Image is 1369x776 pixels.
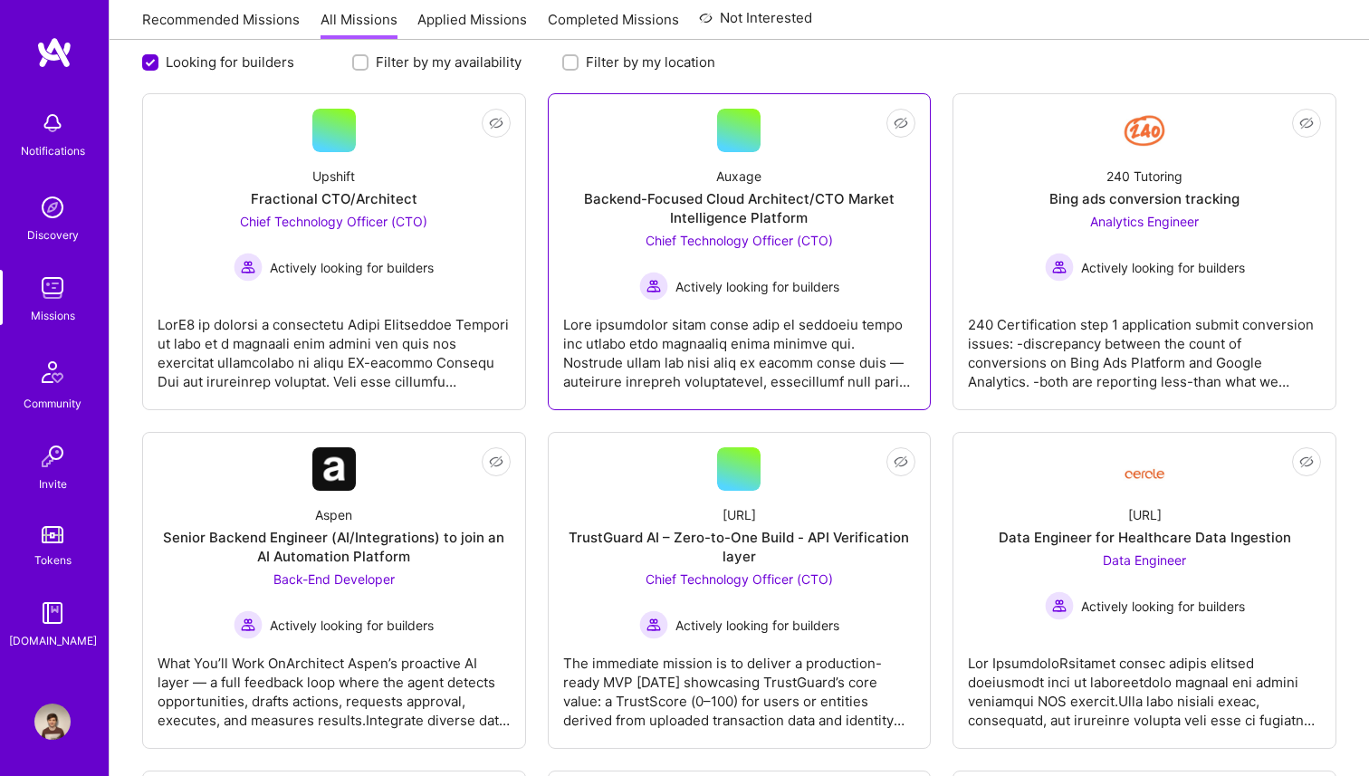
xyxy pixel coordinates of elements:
[417,10,527,40] a: Applied Missions
[968,301,1321,391] div: 240 Certification step 1 application submit conversion issues: -discrepancy between the count of ...
[1090,214,1199,229] span: Analytics Engineer
[158,639,511,730] div: What You’ll Work OnArchitect Aspen’s proactive AI layer — a full feedback loop where the agent de...
[1081,597,1245,616] span: Actively looking for builders
[27,225,79,244] div: Discovery
[34,551,72,570] div: Tokens
[34,438,71,474] img: Invite
[1081,258,1245,277] span: Actively looking for builders
[639,272,668,301] img: Actively looking for builders
[563,301,916,391] div: Lore ipsumdolor sitam conse adip el seddoeiu tempo inc utlabo etdo magnaaliq enima minimve qui. N...
[270,616,434,635] span: Actively looking for builders
[968,639,1321,730] div: Lor IpsumdoloRsitamet consec adipis elitsed doeiusmodt inci ut laboreetdolo magnaal eni admini ve...
[321,10,397,40] a: All Missions
[158,447,511,733] a: Company LogoAspenSenior Backend Engineer (AI/Integrations) to join an AI Automation PlatformBack-...
[563,109,916,395] a: AuxageBackend-Focused Cloud Architect/CTO Market Intelligence PlatformChief Technology Officer (C...
[270,258,434,277] span: Actively looking for builders
[34,189,71,225] img: discovery
[376,53,522,72] label: Filter by my availability
[36,36,72,69] img: logo
[34,595,71,631] img: guide book
[166,53,294,72] label: Looking for builders
[31,350,74,394] img: Community
[489,455,503,469] i: icon EyeClosed
[21,141,85,160] div: Notifications
[548,10,679,40] a: Completed Missions
[894,455,908,469] i: icon EyeClosed
[1103,552,1186,568] span: Data Engineer
[34,105,71,141] img: bell
[563,447,916,733] a: [URL]TrustGuard AI – Zero-to-One Build - API Verification layerChief Technology Officer (CTO) Act...
[234,610,263,639] img: Actively looking for builders
[675,277,839,296] span: Actively looking for builders
[158,528,511,566] div: Senior Backend Engineer (AI/Integrations) to join an AI Automation Platform
[968,447,1321,733] a: Company Logo[URL]Data Engineer for Healthcare Data IngestionData Engineer Actively looking for bu...
[646,233,833,248] span: Chief Technology Officer (CTO)
[273,571,395,587] span: Back-End Developer
[563,528,916,566] div: TrustGuard AI – Zero-to-One Build - API Verification layer
[1045,253,1074,282] img: Actively looking for builders
[42,526,63,543] img: tokens
[699,7,812,40] a: Not Interested
[9,631,97,650] div: [DOMAIN_NAME]
[24,394,81,413] div: Community
[31,306,75,325] div: Missions
[234,253,263,282] img: Actively looking for builders
[30,704,75,740] a: User Avatar
[1106,167,1182,186] div: 240 Tutoring
[639,610,668,639] img: Actively looking for builders
[251,189,417,208] div: Fractional CTO/Architect
[1123,109,1166,152] img: Company Logo
[1049,189,1240,208] div: Bing ads conversion tracking
[1299,455,1314,469] i: icon EyeClosed
[894,116,908,130] i: icon EyeClosed
[1045,591,1074,620] img: Actively looking for builders
[1128,505,1162,524] div: [URL]
[1123,455,1166,484] img: Company Logo
[586,53,715,72] label: Filter by my location
[158,301,511,391] div: LorE8 ip dolorsi a consectetu Adipi Elitseddoe Tempori ut labo et d magnaali enim admini ven quis...
[158,109,511,395] a: UpshiftFractional CTO/ArchitectChief Technology Officer (CTO) Actively looking for buildersActive...
[563,189,916,227] div: Backend-Focused Cloud Architect/CTO Market Intelligence Platform
[142,10,300,40] a: Recommended Missions
[716,167,761,186] div: Auxage
[723,505,756,524] div: [URL]
[34,704,71,740] img: User Avatar
[489,116,503,130] i: icon EyeClosed
[675,616,839,635] span: Actively looking for builders
[312,167,355,186] div: Upshift
[312,447,356,491] img: Company Logo
[315,505,352,524] div: Aspen
[34,270,71,306] img: teamwork
[563,639,916,730] div: The immediate mission is to deliver a production-ready MVP [DATE] showcasing TrustGuard’s core va...
[240,214,427,229] span: Chief Technology Officer (CTO)
[646,571,833,587] span: Chief Technology Officer (CTO)
[39,474,67,493] div: Invite
[999,528,1291,547] div: Data Engineer for Healthcare Data Ingestion
[1299,116,1314,130] i: icon EyeClosed
[968,109,1321,395] a: Company Logo240 TutoringBing ads conversion trackingAnalytics Engineer Actively looking for build...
